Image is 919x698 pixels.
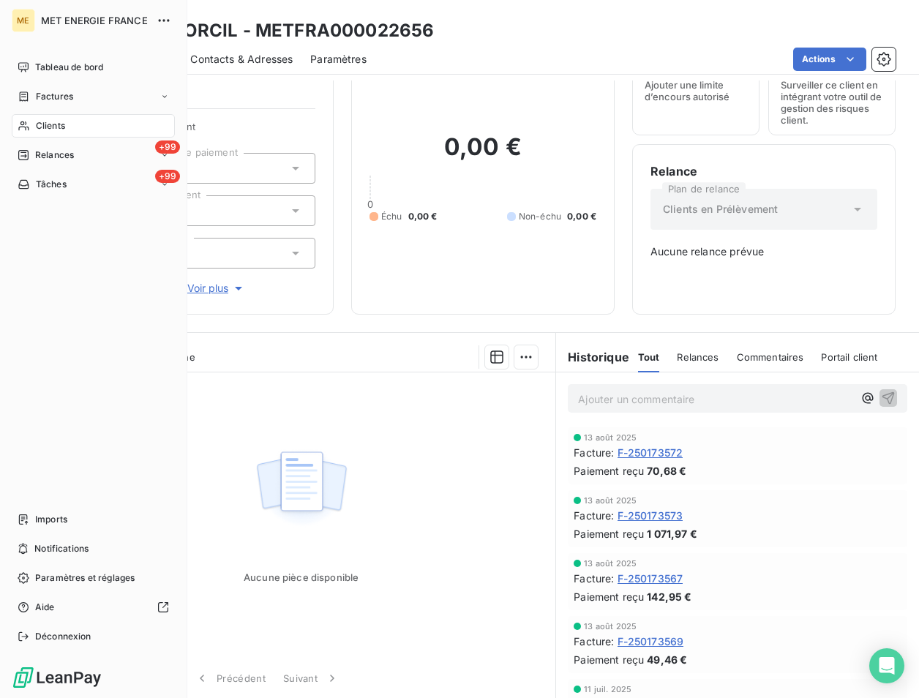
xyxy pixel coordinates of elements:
a: Imports [12,508,175,531]
span: 13 août 2025 [584,433,637,442]
span: F-250173572 [618,445,683,460]
span: Paiement reçu [574,463,644,479]
span: Commentaires [737,351,804,363]
a: Aide [12,596,175,619]
span: Imports [35,513,67,526]
span: Facture : [574,634,614,649]
span: Ajouter une limite d’encours autorisé [645,79,747,102]
span: Voir plus [187,281,246,296]
span: Clients en Prélèvement [663,202,778,217]
div: Open Intercom Messenger [869,648,904,683]
span: 0,00 € [408,210,438,223]
div: ME [12,9,35,32]
span: +99 [155,170,180,183]
span: Non-échu [519,210,561,223]
span: Aide [35,601,55,614]
span: F-250173569 [618,634,684,649]
span: Échu [381,210,402,223]
span: 0,00 € [567,210,596,223]
span: Surveiller ce client en intégrant votre outil de gestion des risques client. [781,79,883,126]
span: Relances [677,351,719,363]
a: Tableau de bord [12,56,175,79]
span: 13 août 2025 [584,559,637,568]
span: Contacts & Adresses [190,52,293,67]
span: Tout [638,351,660,363]
a: Paramètres et réglages [12,566,175,590]
span: Paramètres [310,52,367,67]
h2: 0,00 € [370,132,596,176]
span: F-250173567 [618,571,683,586]
span: Propriétés Client [118,121,315,141]
span: Facture : [574,445,614,460]
h6: Relance [650,162,877,180]
span: F-250173573 [618,508,683,523]
span: Tâches [36,178,67,191]
span: Paramètres et réglages [35,571,135,585]
span: Clients [36,119,65,132]
span: Facture : [574,571,614,586]
span: 13 août 2025 [584,496,637,505]
span: Facture : [574,508,614,523]
button: Actions [793,48,866,71]
a: Clients [12,114,175,138]
button: Suivant [274,663,348,694]
span: Aucune pièce disponible [244,571,359,583]
span: Paiement reçu [574,589,644,604]
span: MET ENERGIE FRANCE [41,15,148,26]
span: 49,46 € [647,652,687,667]
span: Déconnexion [35,630,91,643]
span: Paiement reçu [574,652,644,667]
a: Factures [12,85,175,108]
button: Précédent [186,663,274,694]
span: Relances [35,149,74,162]
img: Logo LeanPay [12,666,102,689]
span: 70,68 € [647,463,686,479]
span: +99 [155,140,180,154]
span: Aucune relance prévue [650,244,877,259]
h3: GAEC ORCIL - METFRA000022656 [129,18,434,44]
button: Voir plus [118,280,315,296]
span: 142,95 € [647,589,691,604]
span: Paiement reçu [574,526,644,541]
span: Portail client [821,351,877,363]
span: 0 [367,198,373,210]
span: Factures [36,90,73,103]
span: 11 juil. 2025 [584,685,631,694]
span: Tableau de bord [35,61,103,74]
img: Empty state [255,443,348,534]
span: 1 071,97 € [647,526,697,541]
h6: Historique [556,348,629,366]
a: +99Relances [12,143,175,167]
a: +99Tâches [12,173,175,196]
span: Notifications [34,542,89,555]
span: 13 août 2025 [584,622,637,631]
